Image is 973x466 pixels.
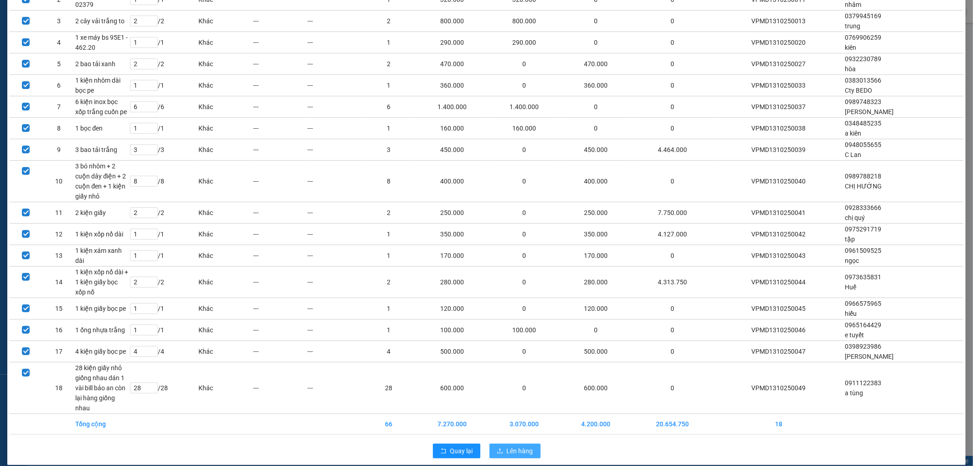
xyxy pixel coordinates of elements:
span: ngọc [845,257,859,264]
td: --- [307,319,361,341]
td: 4 [42,32,75,53]
td: --- [307,341,361,362]
td: 0 [488,267,560,298]
td: --- [307,224,361,245]
td: --- [253,267,307,298]
span: kiên [845,44,856,51]
td: VPMD1310250049 [713,362,844,414]
td: / 1 [130,319,198,341]
td: 0 [488,161,560,202]
td: VPMD1310250038 [713,118,844,139]
td: 1 kiện xám xanh dài [75,245,129,267]
td: 0 [488,53,560,75]
td: 0 [632,245,713,267]
td: 14 [42,267,75,298]
td: 120.000 [560,298,632,319]
td: 11 [42,202,75,224]
td: Khác [198,245,252,267]
td: --- [307,298,361,319]
td: 0 [632,362,713,414]
td: 1 [362,319,416,341]
td: 100.000 [488,319,560,341]
span: Lên hàng [507,446,533,456]
td: / 1 [130,298,198,319]
td: 290.000 [488,32,560,53]
span: 0973635831 [845,273,881,281]
td: 800.000 [488,10,560,32]
td: --- [307,32,361,53]
td: Khác [198,10,252,32]
td: / 2 [130,202,198,224]
td: --- [307,96,361,118]
td: 1 [362,75,416,96]
span: 0989788218 [845,173,881,180]
td: 0 [488,139,560,161]
span: 0961509525 [845,247,881,254]
td: 9 [42,139,75,161]
td: 360.000 [560,75,632,96]
td: 15 [42,298,75,319]
td: 7.750.000 [632,202,713,224]
td: VPMD1310250027 [713,53,844,75]
td: 1 [362,118,416,139]
td: VPMD1310250039 [713,139,844,161]
td: 0 [488,224,560,245]
span: 0975291719 [845,225,881,233]
td: Khác [198,75,252,96]
td: 3 [42,10,75,32]
td: 3.070.000 [488,414,560,435]
td: 1 kiện nhôm dài bọc pe [75,75,129,96]
td: 350.000 [560,224,632,245]
td: 4.127.000 [632,224,713,245]
td: --- [253,319,307,341]
span: [PHONE_NUMBER] - [DOMAIN_NAME] [15,54,146,89]
td: 5 [42,53,75,75]
button: rollbackQuay lại [433,444,480,458]
td: 0 [488,362,560,414]
td: / 2 [130,53,198,75]
td: 28 [362,362,416,414]
span: trung [845,22,860,30]
td: 2 [362,53,416,75]
td: 4 [362,341,416,362]
td: 450.000 [560,139,632,161]
td: --- [253,202,307,224]
td: 170.000 [560,245,632,267]
span: 0965164429 [845,321,881,329]
td: 1 kiện xốp nổ dài [75,224,129,245]
span: C Lan [845,151,861,158]
td: 2 cây vải trắng to [75,10,129,32]
span: a tùng [845,389,863,397]
td: 18 [713,414,844,435]
span: 0932230789 [845,55,881,63]
td: 1 [362,224,416,245]
td: 20.654.750 [632,414,713,435]
td: / 8 [130,161,198,202]
td: 250.000 [560,202,632,224]
td: / 1 [130,75,198,96]
td: 0 [560,10,632,32]
span: 0966575965 [845,300,881,307]
td: Khác [198,224,252,245]
span: rollback [440,448,447,455]
span: e tuyết [845,331,864,339]
td: 1 [362,298,416,319]
td: VPMD1310250042 [713,224,844,245]
td: 800.000 [416,10,488,32]
span: CHỊ HƯỜNG [845,183,882,190]
span: upload [497,448,503,455]
td: VPMD1310250045 [713,298,844,319]
td: 0 [560,319,632,341]
td: 0 [488,298,560,319]
td: / 4 [130,341,198,362]
td: 600.000 [560,362,632,414]
td: 1 xe máy bs 95E1 - 462.20 [75,32,129,53]
td: 0 [488,75,560,96]
td: --- [253,341,307,362]
td: 1 bọc đen [75,118,129,139]
td: 470.000 [416,53,488,75]
span: tập [845,236,855,243]
td: 8 [362,161,416,202]
td: 2 [362,202,416,224]
td: --- [253,118,307,139]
